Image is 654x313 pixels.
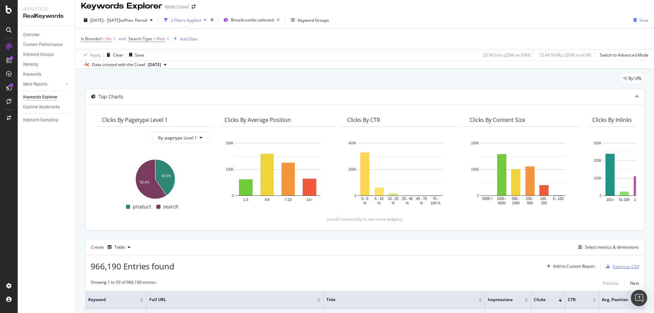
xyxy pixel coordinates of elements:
[602,297,628,303] span: Avg. Position
[433,197,438,201] text: 70 -
[92,62,145,68] div: Data crossed with the Crawl
[361,197,368,201] text: 0 - 5
[594,141,602,145] text: 300K
[298,17,329,23] div: Keyword Groups
[592,116,632,123] div: Clicks By Inlinks
[120,17,147,23] span: vs Prev. Period
[568,297,582,303] span: CTR
[597,49,649,60] button: Switch to Advanced Mode
[180,36,198,42] div: Add Filter
[603,261,639,272] button: Export as CSV
[23,51,53,58] div: Keyword Groups
[482,197,493,201] text: 5000 +
[354,194,356,198] text: 0
[91,279,156,287] div: Showing 1 to 50 of 966,190 entries
[599,194,602,198] text: 0
[191,4,196,9] div: arrow-right-arrow-left
[470,140,576,206] svg: A chart.
[158,135,197,141] span: By: pagetype Level 1
[630,280,639,286] div: Next
[152,132,208,143] button: By: pagetype Level 1
[102,156,208,200] svg: A chart.
[348,168,357,171] text: 200K
[90,52,101,58] div: Apply
[165,3,189,10] div: Main Crawl
[488,297,514,303] span: Impressions
[23,71,41,78] div: Keywords
[540,197,548,201] text: 100 -
[23,116,58,124] div: Keyword Sampling
[639,17,649,23] div: Save
[226,141,234,145] text: 200K
[402,197,413,201] text: 20 - 40
[631,15,649,26] button: Save
[149,297,307,303] span: Full URL
[81,15,155,26] button: [DATE] - [DATE]vsPrev. Period
[23,41,71,48] a: Content Performance
[102,116,168,123] div: Clicks By pagetype Level 1
[498,201,506,205] text: 5000
[156,34,165,44] span: Web
[23,5,70,12] div: Analytics
[91,242,133,253] div: Create
[471,168,479,171] text: 100K
[544,261,595,272] button: Add to Custom Report
[23,116,71,124] a: Keyword Sampling
[140,181,149,185] text: 59.4%
[619,198,630,202] text: 51-100
[628,76,642,80] span: By URL
[603,279,619,287] button: Previous
[231,17,274,23] span: Breadcrumbs selected
[119,36,126,42] div: and
[603,280,619,286] div: Previous
[161,174,171,178] text: 40.6%
[630,279,639,287] button: Next
[224,116,291,123] div: Clicks By Average Position
[106,34,111,44] span: No
[594,159,602,163] text: 200K
[265,198,270,202] text: 4-6
[594,176,602,180] text: 100K
[431,201,440,205] text: 100 %
[145,61,169,69] button: [DATE]
[534,297,548,303] span: Clicks
[347,140,453,206] svg: A chart.
[94,216,636,222] div: (scroll horizontally to see more widgets)
[105,242,133,253] button: Table
[81,36,102,42] span: Is Branded
[90,17,120,23] span: [DATE] - [DATE]
[23,41,63,48] div: Content Performance
[163,203,178,211] span: search
[471,141,479,145] text: 200K
[135,52,144,58] div: Save
[512,197,520,201] text: 500 -
[606,198,614,202] text: 101+
[133,203,151,211] span: product
[377,201,380,205] text: %
[88,297,130,303] span: Keyword
[23,104,71,111] a: Explorer Bookmarks
[477,194,479,198] text: 0
[634,198,643,202] text: 16-50
[375,197,384,201] text: 5 - 10
[388,197,399,201] text: 10 - 20
[392,201,395,205] text: %
[613,264,639,269] div: Export as CSV
[128,36,152,42] span: Search Type
[148,62,161,68] span: 2025 Jul. 31st
[526,197,534,201] text: 250 -
[631,290,647,306] div: Open Intercom Messenger
[161,15,209,26] button: 2 Filters Applied
[126,49,144,60] button: Save
[81,49,101,60] button: Apply
[119,35,126,42] button: and
[103,36,105,42] span: =
[406,201,409,205] text: %
[23,12,70,20] div: RealKeywords
[23,71,71,78] a: Keywords
[224,140,331,206] svg: A chart.
[23,94,71,101] a: Keywords Explorer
